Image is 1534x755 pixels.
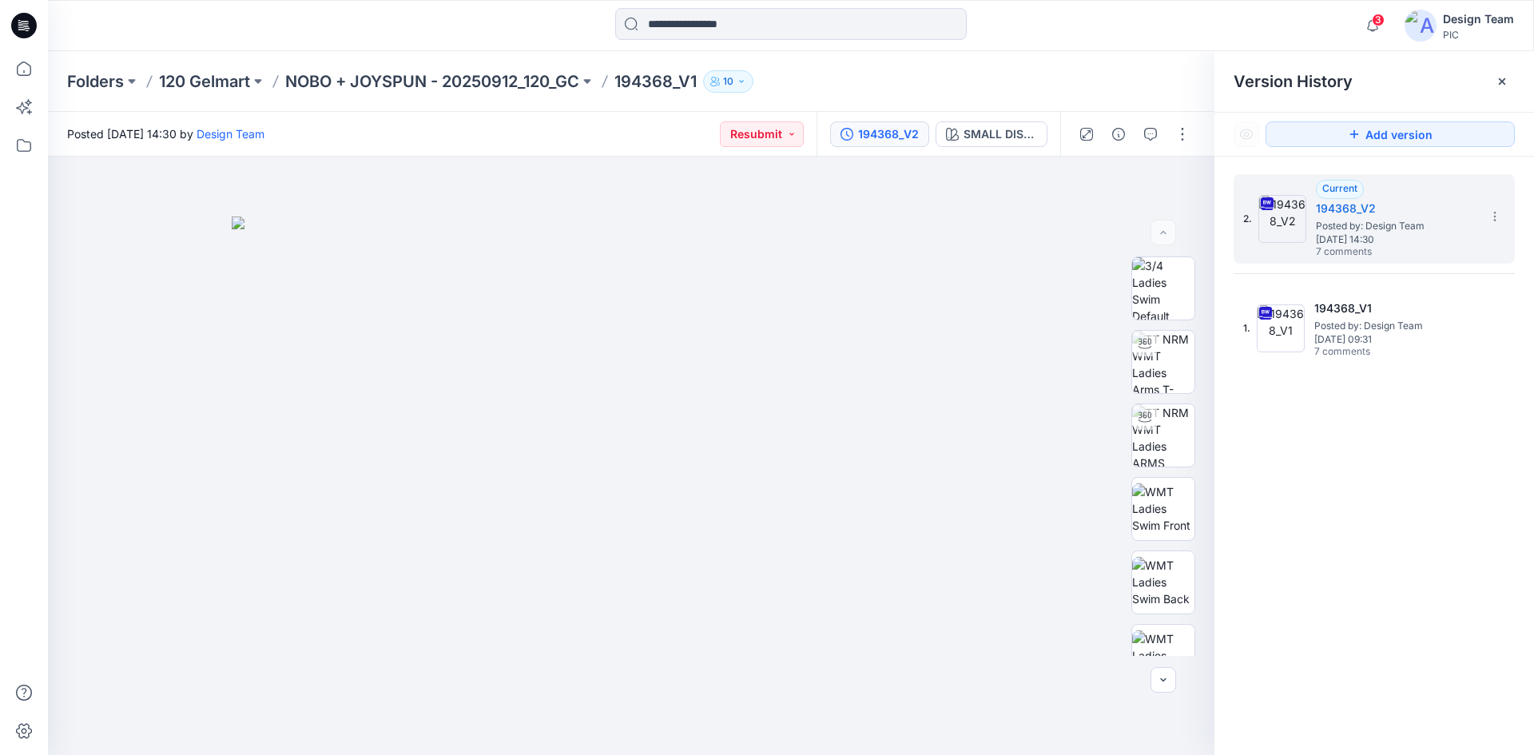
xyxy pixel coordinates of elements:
[830,121,929,147] button: 194368_V2
[1316,234,1476,245] span: [DATE] 14:30
[936,121,1047,147] button: SMALL DISTY
[1314,334,1474,345] span: [DATE] 09:31
[1132,483,1194,534] img: WMT Ladies Swim Front
[1106,121,1131,147] button: Details
[703,70,753,93] button: 10
[1234,72,1353,91] span: Version History
[1322,182,1357,194] span: Current
[1132,557,1194,607] img: WMT Ladies Swim Back
[1243,321,1250,336] span: 1.
[1316,199,1476,218] h5: 194368_V2
[1314,346,1426,359] span: 7 comments
[1132,630,1194,681] img: WMT Ladies Swim Left
[1314,318,1474,334] span: Posted by: Design Team
[1243,212,1252,226] span: 2.
[285,70,579,93] a: NOBO + JOYSPUN - 20250912_120_GC
[1496,75,1508,88] button: Close
[858,125,919,143] div: 194368_V2
[159,70,250,93] a: 120 Gelmart
[1266,121,1515,147] button: Add version
[1132,257,1194,320] img: 3/4 Ladies Swim Default
[1316,246,1428,259] span: 7 comments
[1443,29,1514,41] div: PIC
[1234,121,1259,147] button: Show Hidden Versions
[964,125,1037,143] div: SMALL DISTY
[1443,10,1514,29] div: Design Team
[197,127,264,141] a: Design Team
[1405,10,1437,42] img: avatar
[1132,404,1194,467] img: TT NRM WMT Ladies ARMS DOWN
[67,70,124,93] a: Folders
[1316,218,1476,234] span: Posted by: Design Team
[1257,304,1305,352] img: 194368_V1
[1258,195,1306,243] img: 194368_V2
[614,70,697,93] p: 194368_V1
[723,73,733,90] p: 10
[1372,14,1385,26] span: 3
[1132,331,1194,393] img: TT NRM WMT Ladies Arms T-POSE
[1314,299,1474,318] h5: 194368_V1
[67,125,264,142] span: Posted [DATE] 14:30 by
